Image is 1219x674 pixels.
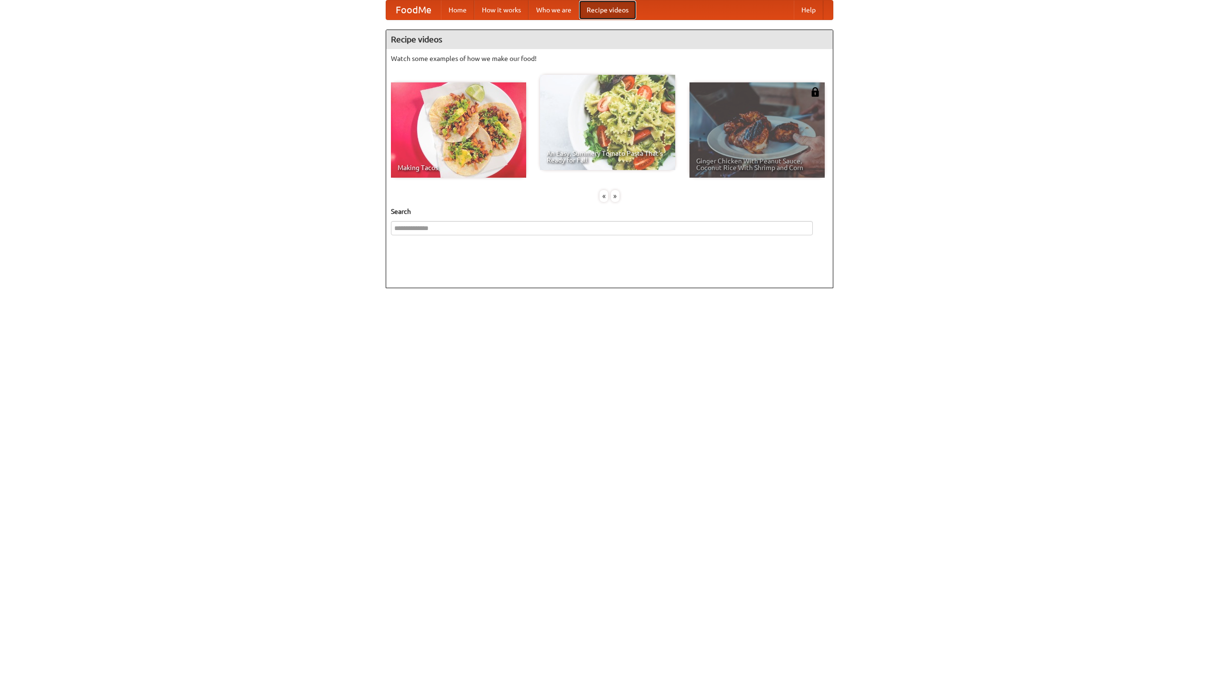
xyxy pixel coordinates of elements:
a: An Easy, Summery Tomato Pasta That's Ready for Fall [540,75,675,170]
span: Making Tacos [398,164,520,171]
a: Recipe videos [579,0,636,20]
div: » [611,190,619,202]
a: Home [441,0,474,20]
img: 483408.png [810,87,820,97]
a: How it works [474,0,529,20]
span: An Easy, Summery Tomato Pasta That's Ready for Fall [547,150,669,163]
a: Making Tacos [391,82,526,178]
a: Who we are [529,0,579,20]
div: « [600,190,608,202]
a: FoodMe [386,0,441,20]
a: Help [794,0,823,20]
h5: Search [391,207,828,216]
h4: Recipe videos [386,30,833,49]
p: Watch some examples of how we make our food! [391,54,828,63]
